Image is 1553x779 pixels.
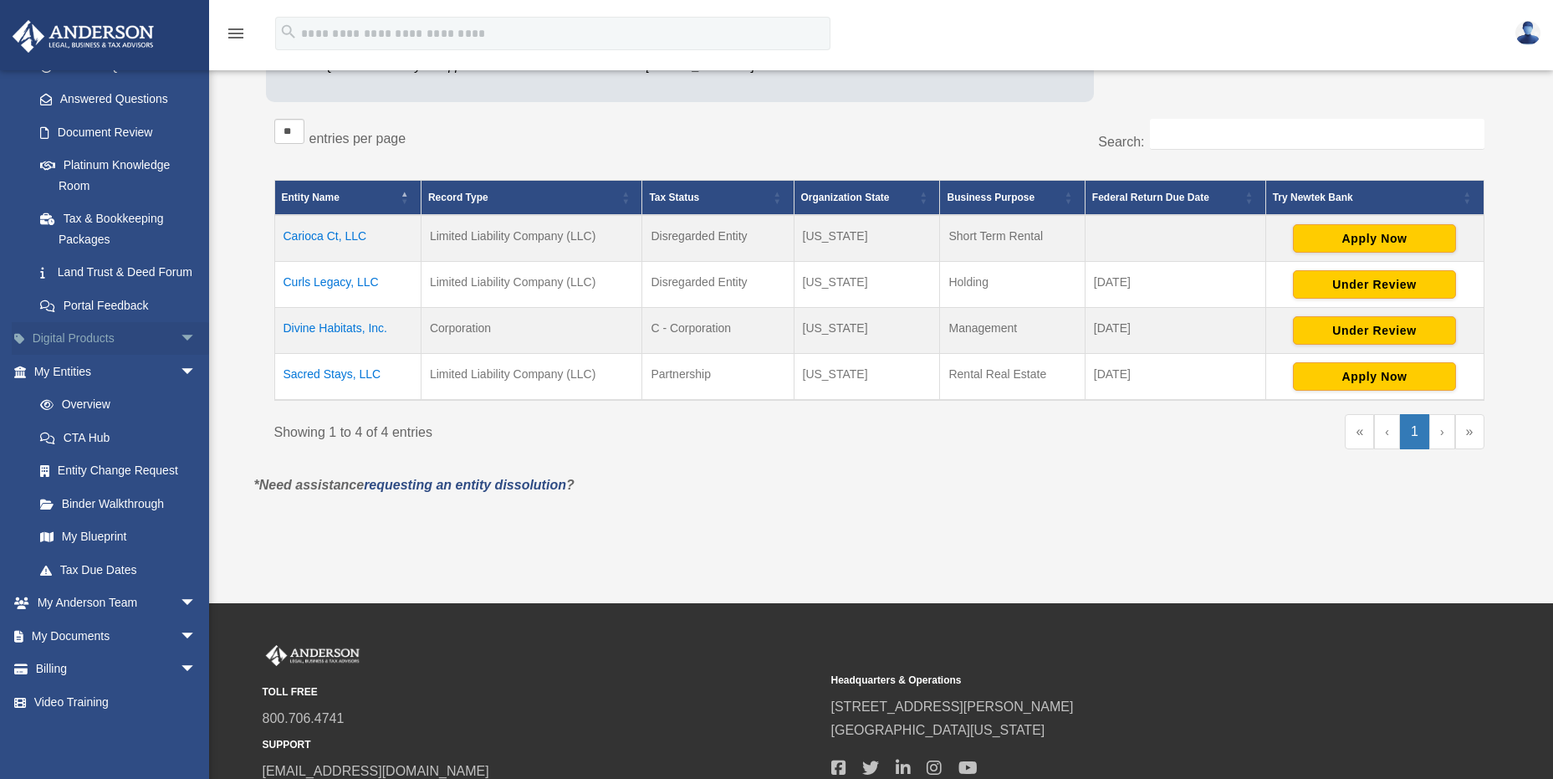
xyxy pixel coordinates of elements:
td: Disregarded Entity [642,215,794,262]
th: Try Newtek Bank : Activate to sort [1265,181,1484,216]
a: Document Review [23,115,222,149]
span: arrow_drop_down [180,322,213,356]
small: SUPPORT [263,736,820,754]
td: [US_STATE] [794,262,940,308]
td: Limited Liability Company (LLC) [421,262,642,308]
td: Divine Habitats, Inc. [274,308,421,354]
i: menu [226,23,246,44]
span: Tax Status [649,192,699,203]
a: CTA Hub [23,421,213,454]
td: Short Term Rental [940,215,1085,262]
small: Headquarters & Operations [831,672,1388,689]
a: Last [1455,414,1484,449]
a: Video Training [12,685,222,719]
div: Try Newtek Bank [1273,187,1458,208]
button: Apply Now [1293,224,1456,253]
a: [STREET_ADDRESS][PERSON_NAME] [831,700,1074,714]
a: Tax & Bookkeeping Packages [23,202,222,256]
a: Platinum Knowledge Room [23,149,222,202]
td: Corporation [421,308,642,354]
a: My Anderson Teamarrow_drop_down [12,587,222,620]
td: Limited Liability Company (LLC) [421,215,642,262]
td: Sacred Stays, LLC [274,354,421,401]
a: First [1345,414,1374,449]
a: Answered Questions [23,83,222,116]
span: Organization State [801,192,890,203]
th: Federal Return Due Date: Activate to sort [1085,181,1265,216]
a: Billingarrow_drop_down [12,653,222,686]
td: Holding [940,262,1085,308]
a: Overview [23,388,205,422]
label: Search: [1098,135,1144,149]
span: arrow_drop_down [180,355,213,389]
a: [GEOGRAPHIC_DATA][US_STATE] [831,723,1045,737]
a: Next [1429,414,1455,449]
span: arrow_drop_down [180,587,213,621]
i: search [279,23,298,41]
img: Anderson Advisors Platinum Portal [263,645,363,667]
th: Business Purpose: Activate to sort [940,181,1085,216]
span: Federal Return Due Date [1092,192,1209,203]
a: My Entitiesarrow_drop_down [12,355,213,388]
td: [US_STATE] [794,308,940,354]
a: Portal Feedback [23,289,222,322]
td: Partnership [642,354,794,401]
td: Disregarded Entity [642,262,794,308]
em: *Need assistance ? [254,478,575,492]
a: requesting an entity dissolution [364,478,566,492]
div: Showing 1 to 4 of 4 entries [274,414,867,444]
label: entries per page [309,131,406,146]
a: [EMAIL_ADDRESS][DOMAIN_NAME] [263,764,489,778]
a: Tax Due Dates [23,553,213,587]
button: Under Review [1293,270,1456,299]
span: Entity Name [282,192,340,203]
span: Record Type [428,192,488,203]
td: [DATE] [1085,262,1265,308]
a: Entity Change Request [23,454,213,488]
td: C - Corporation [642,308,794,354]
td: [DATE] [1085,308,1265,354]
th: Organization State: Activate to sort [794,181,940,216]
th: Record Type: Activate to sort [421,181,642,216]
a: menu [226,29,246,44]
td: [US_STATE] [794,215,940,262]
td: Management [940,308,1085,354]
a: 1 [1400,414,1429,449]
a: 800.706.4741 [263,711,345,725]
a: Digital Productsarrow_drop_down [12,322,222,356]
img: User Pic [1515,21,1540,45]
a: Land Trust & Deed Forum [23,256,222,290]
td: [US_STATE] [794,354,940,401]
th: Entity Name: Activate to invert sorting [274,181,421,216]
span: Business Purpose [947,192,1034,203]
a: Binder Walkthrough [23,487,213,520]
a: My Blueprint [23,520,213,554]
span: arrow_drop_down [180,619,213,653]
small: TOLL FREE [263,684,820,701]
td: Rental Real Estate [940,354,1085,401]
a: Previous [1374,414,1400,449]
td: Carioca Ct, LLC [274,215,421,262]
a: My Documentsarrow_drop_down [12,619,222,653]
button: Under Review [1293,316,1456,345]
td: Curls Legacy, LLC [274,262,421,308]
td: [DATE] [1085,354,1265,401]
td: Limited Liability Company (LLC) [421,354,642,401]
img: Anderson Advisors Platinum Portal [8,20,159,53]
button: Apply Now [1293,362,1456,391]
span: arrow_drop_down [180,653,213,687]
th: Tax Status: Activate to sort [642,181,794,216]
